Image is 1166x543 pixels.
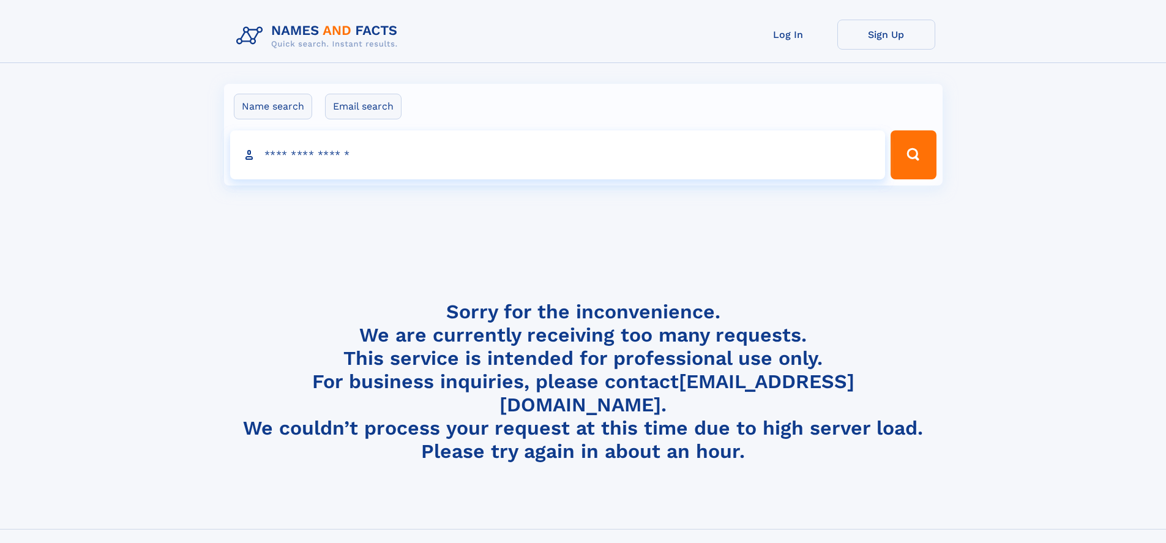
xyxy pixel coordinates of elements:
[231,300,935,463] h4: Sorry for the inconvenience. We are currently receiving too many requests. This service is intend...
[891,130,936,179] button: Search Button
[325,94,402,119] label: Email search
[230,130,886,179] input: search input
[499,370,854,416] a: [EMAIL_ADDRESS][DOMAIN_NAME]
[231,20,408,53] img: Logo Names and Facts
[234,94,312,119] label: Name search
[837,20,935,50] a: Sign Up
[739,20,837,50] a: Log In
